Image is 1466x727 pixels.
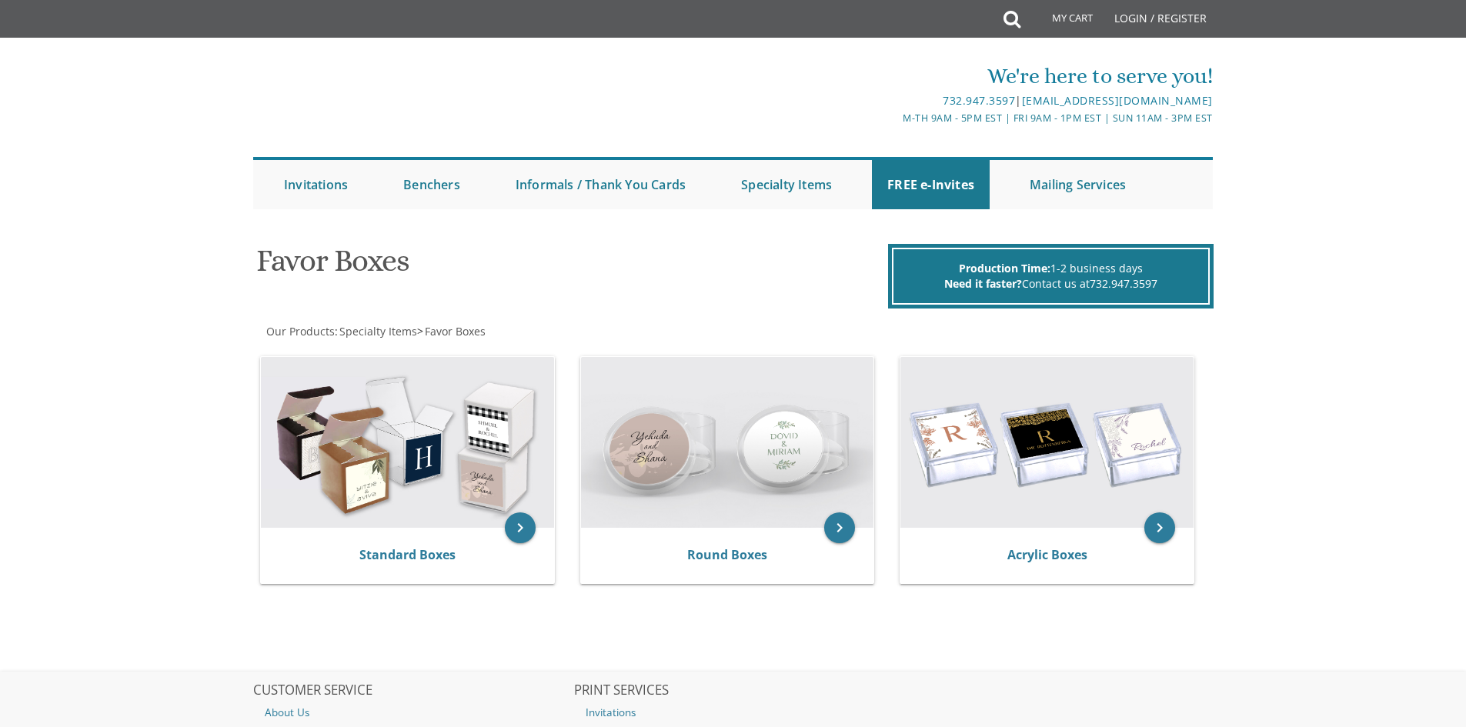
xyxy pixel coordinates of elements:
a: Favor Boxes [423,324,486,338]
a: FREE e-Invites [872,160,990,209]
span: > [417,324,486,338]
h1: Favor Boxes [256,244,884,289]
a: 732.947.3597 [1090,276,1157,291]
a: 732.947.3597 [943,93,1015,108]
a: Round Boxes [687,546,767,563]
img: Standard Boxes [261,357,554,528]
a: Benchers [388,160,476,209]
a: keyboard_arrow_right [505,512,536,543]
a: Standard Boxes [359,546,456,563]
a: Informals / Thank You Cards [500,160,701,209]
a: Specialty Items [338,324,417,338]
a: Mailing Services [1014,160,1141,209]
a: keyboard_arrow_right [1144,512,1175,543]
img: Round Boxes [581,357,874,528]
span: Favor Boxes [425,324,486,338]
a: Invitations [269,160,363,209]
a: My Cart [1019,2,1104,40]
div: : [253,324,733,339]
div: | [574,92,1213,110]
h2: CUSTOMER SERVICE [253,683,572,699]
a: About Us [253,702,572,722]
div: M-Th 9am - 5pm EST | Fri 9am - 1pm EST | Sun 11am - 3pm EST [574,110,1213,126]
a: Specialty Items [726,160,847,209]
span: Need it faster? [944,276,1022,291]
h2: PRINT SERVICES [574,683,893,699]
a: [EMAIL_ADDRESS][DOMAIN_NAME] [1022,93,1213,108]
a: keyboard_arrow_right [824,512,855,543]
a: Our Products [265,324,335,338]
img: Acrylic Boxes [900,357,1194,528]
a: Acrylic Boxes [1007,546,1087,563]
span: Production Time: [959,261,1050,275]
a: Invitations [574,702,893,722]
span: Specialty Items [339,324,417,338]
div: 1-2 business days Contact us at [892,248,1210,305]
div: We're here to serve you! [574,61,1213,92]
